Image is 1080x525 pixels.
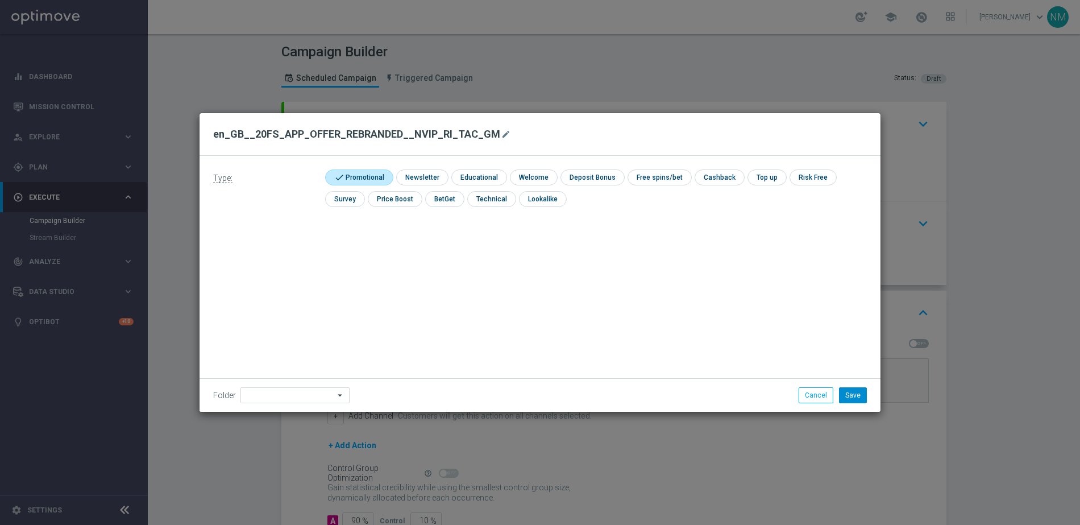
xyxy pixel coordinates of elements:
button: Cancel [799,387,833,403]
i: arrow_drop_down [335,388,346,403]
h2: en_GB__20FS_APP_OFFER_REBRANDED__NVIP_RI_TAC_GM [213,127,500,141]
span: Type: [213,173,232,183]
label: Folder [213,391,236,400]
i: mode_edit [501,130,510,139]
button: Save [839,387,867,403]
button: mode_edit [500,127,514,141]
